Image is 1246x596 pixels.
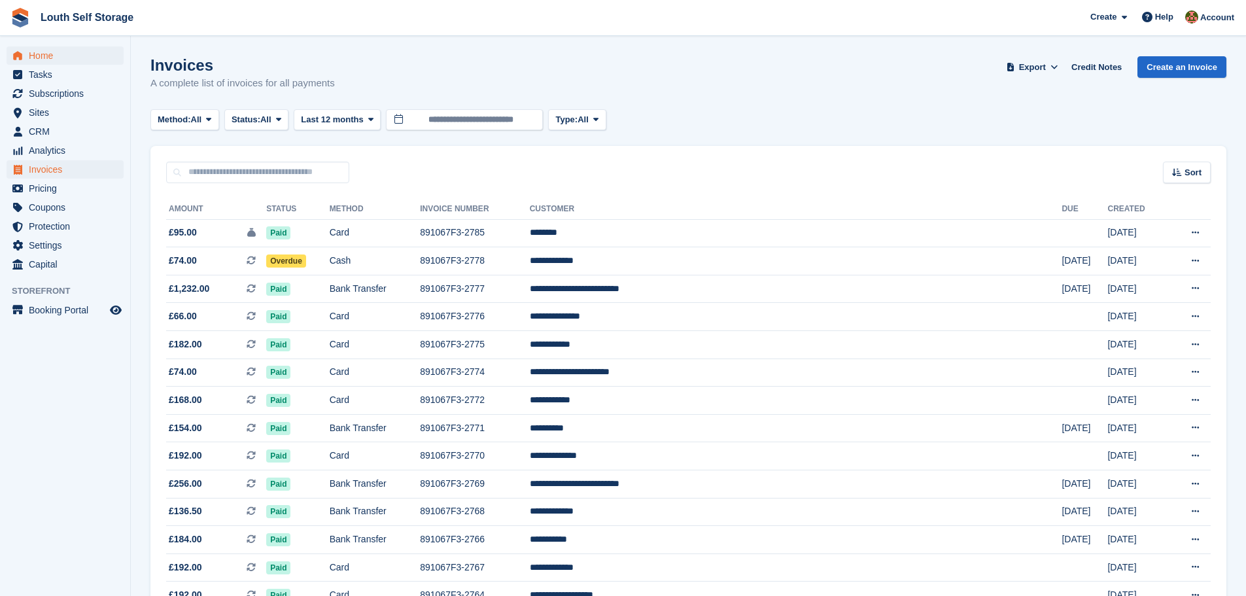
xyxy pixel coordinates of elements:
td: [DATE] [1107,387,1167,415]
span: All [191,113,202,126]
td: [DATE] [1107,247,1167,275]
td: [DATE] [1107,526,1167,554]
th: Due [1062,199,1107,220]
th: Customer [530,199,1062,220]
td: [DATE] [1107,553,1167,582]
td: Card [330,387,421,415]
span: Paid [266,449,290,463]
td: Bank Transfer [330,498,421,526]
td: [DATE] [1107,303,1167,331]
td: 891067F3-2775 [420,331,530,359]
td: 891067F3-2785 [420,219,530,247]
button: Last 12 months [294,109,381,131]
span: £1,232.00 [169,282,209,296]
span: Paid [266,226,290,239]
td: Bank Transfer [330,275,421,303]
span: Protection [29,217,107,236]
td: [DATE] [1107,470,1167,499]
span: £184.00 [169,533,202,546]
td: [DATE] [1062,470,1107,499]
span: £74.00 [169,254,197,268]
h1: Invoices [150,56,335,74]
span: Settings [29,236,107,254]
span: Overdue [266,254,306,268]
span: All [578,113,589,126]
span: Export [1019,61,1046,74]
th: Created [1107,199,1167,220]
span: £168.00 [169,393,202,407]
a: menu [7,198,124,217]
a: menu [7,103,124,122]
a: menu [7,122,124,141]
span: Status: [232,113,260,126]
span: £95.00 [169,226,197,239]
span: Paid [266,422,290,435]
span: Paid [266,310,290,323]
td: Card [330,359,421,387]
button: Status: All [224,109,288,131]
span: Subscriptions [29,84,107,103]
img: Andy Smith [1185,10,1198,24]
span: Sort [1185,166,1202,179]
a: menu [7,141,124,160]
td: [DATE] [1062,275,1107,303]
span: Capital [29,255,107,273]
a: Louth Self Storage [35,7,139,28]
td: Bank Transfer [330,470,421,499]
td: [DATE] [1107,498,1167,526]
span: Method: [158,113,191,126]
span: Last 12 months [301,113,363,126]
td: 891067F3-2770 [420,442,530,470]
span: Paid [266,366,290,379]
span: Sites [29,103,107,122]
td: [DATE] [1107,414,1167,442]
a: Credit Notes [1066,56,1127,78]
span: Invoices [29,160,107,179]
span: Analytics [29,141,107,160]
span: Type: [555,113,578,126]
span: £66.00 [169,309,197,323]
span: Paid [266,533,290,546]
a: menu [7,236,124,254]
td: 891067F3-2772 [420,387,530,415]
span: £256.00 [169,477,202,491]
span: CRM [29,122,107,141]
a: Preview store [108,302,124,318]
a: menu [7,301,124,319]
td: Cash [330,247,421,275]
td: 891067F3-2776 [420,303,530,331]
td: 891067F3-2777 [420,275,530,303]
th: Amount [166,199,266,220]
button: Export [1003,56,1061,78]
a: menu [7,46,124,65]
td: 891067F3-2769 [420,470,530,499]
span: £154.00 [169,421,202,435]
span: Paid [266,338,290,351]
span: £192.00 [169,561,202,574]
td: Card [330,553,421,582]
td: 891067F3-2766 [420,526,530,554]
td: Card [330,219,421,247]
span: All [260,113,271,126]
th: Invoice Number [420,199,530,220]
th: Method [330,199,421,220]
td: [DATE] [1062,526,1107,554]
a: menu [7,255,124,273]
button: Method: All [150,109,219,131]
td: [DATE] [1062,414,1107,442]
td: [DATE] [1062,498,1107,526]
td: [DATE] [1107,359,1167,387]
span: Paid [266,505,290,518]
td: Card [330,331,421,359]
a: menu [7,179,124,198]
td: [DATE] [1107,442,1167,470]
span: Paid [266,478,290,491]
span: £136.50 [169,504,202,518]
a: Create an Invoice [1137,56,1226,78]
span: Storefront [12,285,130,298]
span: Create [1090,10,1116,24]
td: 891067F3-2767 [420,553,530,582]
td: Card [330,442,421,470]
span: Pricing [29,179,107,198]
td: 891067F3-2768 [420,498,530,526]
